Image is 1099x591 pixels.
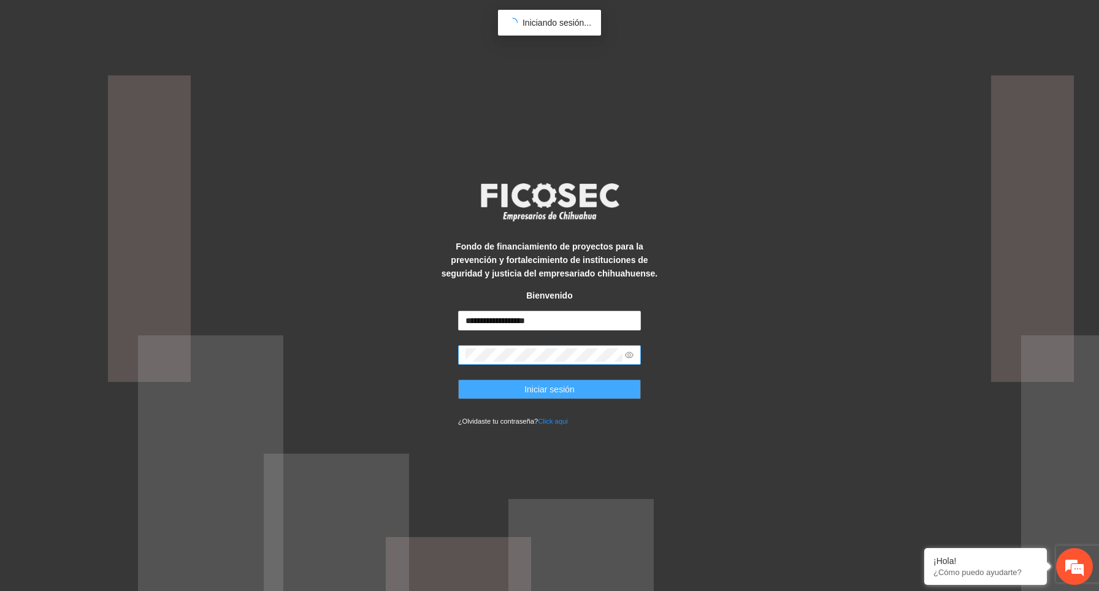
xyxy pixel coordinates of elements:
span: loading [507,17,518,28]
span: Estamos en línea. [71,164,169,288]
small: ¿Olvidaste tu contraseña? [458,418,568,425]
a: Click aqui [538,418,568,425]
div: Minimizar ventana de chat en vivo [201,6,231,36]
strong: Fondo de financiamiento de proyectos para la prevención y fortalecimiento de instituciones de seg... [442,242,657,278]
strong: Bienvenido [526,291,572,300]
span: Iniciando sesión... [523,18,591,28]
textarea: Escriba su mensaje y pulse “Intro” [6,335,234,378]
span: eye [625,351,634,359]
p: ¿Cómo puedo ayudarte? [933,568,1038,577]
button: Iniciar sesión [458,379,641,399]
img: logo [473,179,626,224]
div: Chatee con nosotros ahora [64,63,206,78]
span: Iniciar sesión [524,383,575,396]
div: ¡Hola! [933,556,1038,566]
